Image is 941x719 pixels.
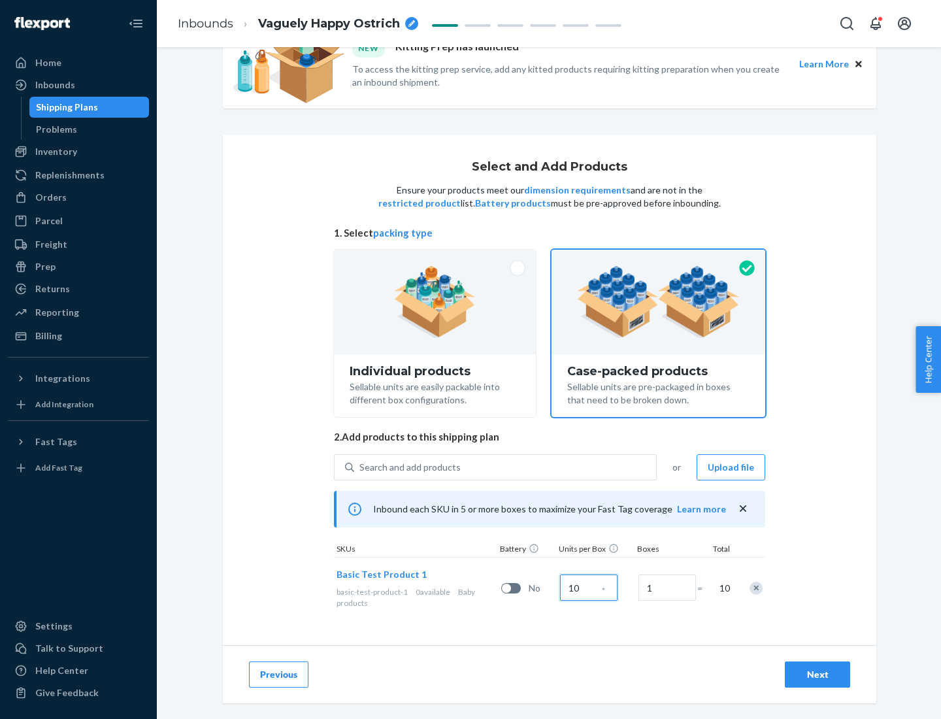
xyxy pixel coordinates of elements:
[834,10,860,37] button: Open Search Box
[35,282,70,295] div: Returns
[35,56,61,69] div: Home
[377,184,722,210] p: Ensure your products meet our and are not in the list. must be pre-approved before inbounding.
[638,575,696,601] input: Number of boxes
[337,586,496,609] div: Baby products
[863,10,889,37] button: Open notifications
[35,238,67,251] div: Freight
[35,642,103,655] div: Talk to Support
[8,326,149,346] a: Billing
[337,587,408,597] span: basic-test-product-1
[35,686,99,699] div: Give Feedback
[352,63,787,89] p: To access the kitting prep service, add any kitted products requiring kitting preparation when yo...
[334,226,765,240] span: 1. Select
[736,502,750,516] button: close
[560,575,618,601] input: Case Quantity
[529,582,555,595] span: No
[497,543,556,557] div: Battery
[8,141,149,162] a: Inventory
[891,10,917,37] button: Open account menu
[35,78,75,92] div: Inbounds
[373,226,433,240] button: packing type
[750,582,763,595] div: Remove Item
[635,543,700,557] div: Boxes
[8,278,149,299] a: Returns
[249,661,308,688] button: Previous
[8,187,149,208] a: Orders
[8,234,149,255] a: Freight
[8,256,149,277] a: Prep
[14,17,70,30] img: Flexport logo
[851,57,866,71] button: Close
[524,184,631,197] button: dimension requirements
[717,582,730,595] span: 10
[567,365,750,378] div: Case-packed products
[8,616,149,637] a: Settings
[8,165,149,186] a: Replenishments
[394,266,476,338] img: individual-pack.facf35554cb0f1810c75b2bd6df2d64e.png
[577,266,740,338] img: case-pack.59cecea509d18c883b923b81aeac6d0b.png
[29,119,150,140] a: Problems
[352,39,385,57] div: NEW
[29,97,150,118] a: Shipping Plans
[8,368,149,389] button: Integrations
[178,16,233,31] a: Inbounds
[8,638,149,659] a: Talk to Support
[36,101,98,114] div: Shipping Plans
[416,587,450,597] span: 0 available
[35,462,82,473] div: Add Fast Tag
[8,431,149,452] button: Fast Tags
[359,461,461,474] div: Search and add products
[167,5,429,43] ol: breadcrumbs
[556,543,635,557] div: Units per Box
[35,664,88,677] div: Help Center
[36,123,77,136] div: Problems
[567,378,750,407] div: Sellable units are pre-packaged in boxes that need to be broken down.
[8,75,149,95] a: Inbounds
[35,372,90,385] div: Integrations
[799,57,849,71] button: Learn More
[334,491,765,527] div: Inbound each SKU in 5 or more boxes to maximize your Fast Tag coverage
[697,582,710,595] span: =
[35,620,73,633] div: Settings
[35,191,67,204] div: Orders
[35,169,105,182] div: Replenishments
[35,435,77,448] div: Fast Tags
[334,543,497,557] div: SKUs
[8,52,149,73] a: Home
[35,306,79,319] div: Reporting
[697,454,765,480] button: Upload file
[350,365,520,378] div: Individual products
[35,329,62,343] div: Billing
[35,399,93,410] div: Add Integration
[378,197,461,210] button: restricted product
[8,394,149,415] a: Add Integration
[350,378,520,407] div: Sellable units are easily packable into different box configurations.
[8,302,149,323] a: Reporting
[796,668,839,681] div: Next
[123,10,149,37] button: Close Navigation
[700,543,733,557] div: Total
[35,260,56,273] div: Prep
[35,145,77,158] div: Inventory
[785,661,850,688] button: Next
[677,503,726,516] button: Learn more
[334,430,765,444] span: 2. Add products to this shipping plan
[8,210,149,231] a: Parcel
[258,16,400,33] span: Vaguely Happy Ostrich
[8,682,149,703] button: Give Feedback
[337,568,427,581] button: Basic Test Product 1
[337,569,427,580] span: Basic Test Product 1
[8,660,149,681] a: Help Center
[475,197,551,210] button: Battery products
[395,39,519,57] p: Kitting Prep has launched
[8,458,149,478] a: Add Fast Tag
[35,214,63,227] div: Parcel
[472,161,627,174] h1: Select and Add Products
[672,461,681,474] span: or
[916,326,941,393] button: Help Center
